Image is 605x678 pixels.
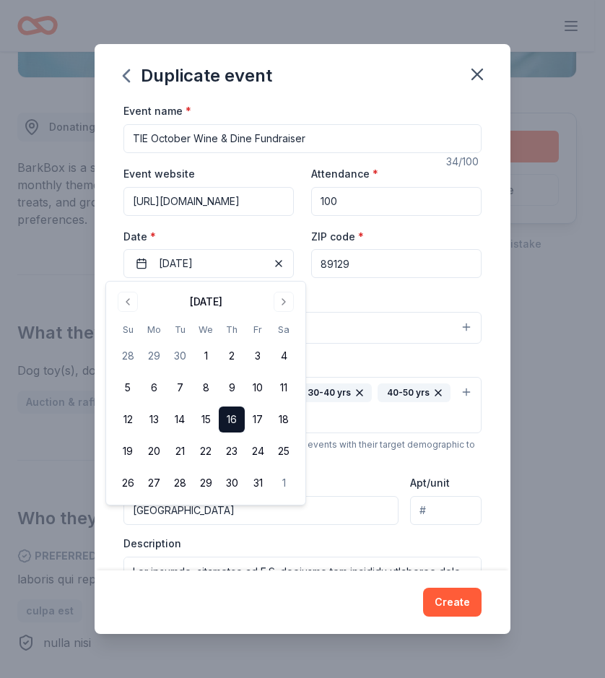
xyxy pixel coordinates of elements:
[311,167,378,181] label: Attendance
[193,343,219,369] button: 1
[410,476,450,490] label: Apt/unit
[271,322,297,337] th: Saturday
[219,343,245,369] button: 2
[123,249,294,278] button: [DATE]
[115,438,141,464] button: 19
[167,407,193,433] button: 14
[271,407,297,433] button: 18
[141,375,167,401] button: 6
[245,407,271,433] button: 17
[190,293,222,310] div: [DATE]
[311,230,364,244] label: ZIP code
[311,249,482,278] input: 12345 (U.S. only)
[271,438,297,464] button: 25
[219,407,245,433] button: 16
[167,322,193,337] th: Tuesday
[123,167,195,181] label: Event website
[115,470,141,496] button: 26
[167,375,193,401] button: 7
[311,187,482,216] input: 20
[123,64,272,87] div: Duplicate event
[123,557,482,622] textarea: Lor ipsumdo, sitametco ad E.S. doeiusmo tem incididu utlaboree dolo magn aliqu enimad mi veni qu ...
[141,322,167,337] th: Monday
[123,124,482,153] input: Spring Fundraiser
[115,322,141,337] th: Sunday
[123,187,294,216] input: https://www...
[219,470,245,496] button: 30
[118,292,138,312] button: Go to previous month
[298,383,372,402] div: 30-40 yrs
[123,536,181,551] label: Description
[245,438,271,464] button: 24
[123,496,399,525] input: Enter a US address
[141,343,167,369] button: 29
[245,375,271,401] button: 10
[271,470,297,496] button: 1
[115,343,141,369] button: 28
[378,383,451,402] div: 40-50 yrs
[115,407,141,433] button: 12
[115,375,141,401] button: 5
[410,496,482,525] input: #
[167,343,193,369] button: 30
[271,375,297,401] button: 11
[219,322,245,337] th: Thursday
[274,292,294,312] button: Go to next month
[141,470,167,496] button: 27
[193,470,219,496] button: 29
[219,375,245,401] button: 9
[141,438,167,464] button: 20
[446,153,482,170] div: 34 /100
[141,407,167,433] button: 13
[245,322,271,337] th: Friday
[167,438,193,464] button: 21
[193,438,219,464] button: 22
[219,438,245,464] button: 23
[245,343,271,369] button: 3
[423,588,482,617] button: Create
[167,470,193,496] button: 28
[123,104,191,118] label: Event name
[245,470,271,496] button: 31
[193,407,219,433] button: 15
[193,375,219,401] button: 8
[123,230,294,244] label: Date
[193,322,219,337] th: Wednesday
[271,343,297,369] button: 4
